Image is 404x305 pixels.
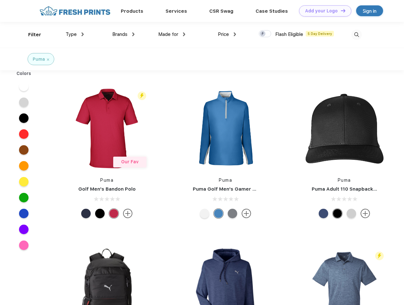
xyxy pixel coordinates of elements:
[219,178,232,183] a: Puma
[33,56,45,63] div: Puma
[47,58,49,61] img: filter_cancel.svg
[38,5,112,17] img: fo%20logo%202.webp
[121,8,143,14] a: Products
[123,209,133,218] img: more.svg
[275,31,303,37] span: Flash Eligible
[209,8,233,14] a: CSR Swag
[356,5,383,16] a: Sign in
[351,30,362,40] img: desktop_search.svg
[95,209,105,218] div: Puma Black
[363,7,376,15] div: Sign in
[338,178,351,183] a: Puma
[375,252,384,260] img: flash_active_toggle.svg
[28,31,41,38] div: Filter
[347,209,356,218] div: Quarry Brt Whit
[228,209,237,218] div: Quiet Shade
[242,209,251,218] img: more.svg
[183,86,268,171] img: func=resize&h=266
[132,32,134,36] img: dropdown.png
[81,32,84,36] img: dropdown.png
[193,186,293,192] a: Puma Golf Men's Gamer Golf Quarter-Zip
[109,209,119,218] div: Ski Patrol
[200,209,209,218] div: Bright White
[121,159,139,164] span: Our Fav
[333,209,342,218] div: Pma Blk Pma Blk
[81,209,91,218] div: Navy Blazer
[218,31,229,37] span: Price
[100,178,114,183] a: Puma
[112,31,127,37] span: Brands
[361,209,370,218] img: more.svg
[306,31,334,37] span: 5 Day Delivery
[138,91,146,100] img: flash_active_toggle.svg
[158,31,178,37] span: Made for
[305,8,338,14] div: Add your Logo
[341,9,345,12] img: DT
[78,186,136,192] a: Golf Men's Bandon Polo
[234,32,236,36] img: dropdown.png
[166,8,187,14] a: Services
[66,31,77,37] span: Type
[183,32,185,36] img: dropdown.png
[65,86,149,171] img: func=resize&h=266
[214,209,223,218] div: Bright Cobalt
[319,209,328,218] div: Peacoat Qut Shd
[12,70,36,77] div: Colors
[302,86,387,171] img: func=resize&h=266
